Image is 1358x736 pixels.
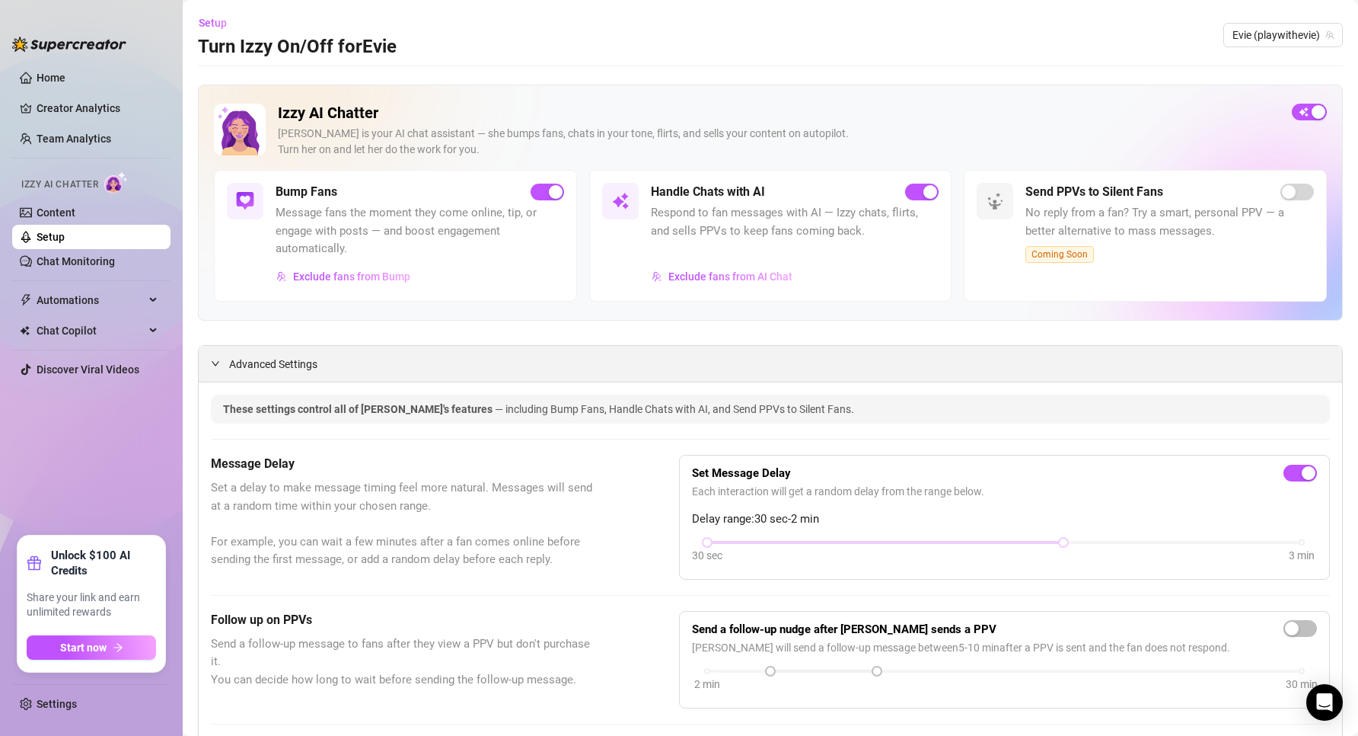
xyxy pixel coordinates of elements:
span: Setup [199,17,227,29]
h5: Follow up on PPVs [211,611,603,629]
h5: Message Delay [211,455,603,473]
h3: Turn Izzy On/Off for Evie [198,35,397,59]
div: expanded [211,355,229,372]
span: Delay range: 30 sec - 2 min [692,510,1318,529]
span: Exclude fans from AI Chat [668,270,792,283]
span: Share your link and earn unlimited rewards [27,590,156,620]
span: These settings control all of [PERSON_NAME]'s features [223,403,495,415]
img: svg%3e [276,271,287,282]
span: Exclude fans from Bump [293,270,410,283]
img: Chat Copilot [20,325,30,336]
img: svg%3e [652,271,662,282]
a: Creator Analytics [37,96,158,120]
h5: Bump Fans [276,183,337,201]
span: Advanced Settings [229,356,317,373]
img: AI Chatter [104,171,128,194]
span: Start now [60,642,107,654]
div: 30 min [1286,676,1318,693]
div: Open Intercom Messenger [1306,684,1343,721]
span: Respond to fan messages with AI — Izzy chats, flirts, and sells PPVs to keep fans coming back. [651,204,939,240]
button: Exclude fans from AI Chat [651,264,793,289]
span: Message fans the moment they come online, tip, or engage with posts — and boost engagement automa... [276,204,564,258]
img: svg%3e [236,192,254,210]
span: No reply from a fan? Try a smart, personal PPV — a better alternative to mass messages. [1025,204,1314,240]
strong: Set Message Delay [692,466,791,480]
a: Setup [37,231,65,243]
button: Start nowarrow-right [27,635,156,660]
a: Content [37,206,75,219]
span: Coming Soon [1025,246,1094,263]
strong: Unlock $100 AI Credits [51,548,156,578]
div: 30 sec [692,547,722,564]
button: Setup [198,11,239,35]
img: Izzy AI Chatter [214,104,266,155]
span: — including Bump Fans, Handle Chats with AI, and Send PPVs to Silent Fans. [495,403,854,415]
span: Evie (playwithevie) [1232,24,1334,46]
span: gift [27,555,42,571]
span: Automations [37,288,145,312]
span: Set a delay to make message timing feel more natural. Messages will send at a random time within ... [211,479,603,569]
img: logo-BBDzfeDw.svg [12,37,126,52]
span: Each interaction will get a random delay from the range below. [692,483,1318,500]
a: Discover Viral Videos [37,363,139,376]
span: expanded [211,359,220,368]
a: Chat Monitoring [37,255,115,267]
img: svg%3e [986,192,1004,210]
div: [PERSON_NAME] is your AI chat assistant — she bumps fans, chats in your tone, flirts, and sells y... [278,126,1280,158]
h5: Handle Chats with AI [651,183,765,201]
img: svg%3e [611,192,630,210]
a: Team Analytics [37,133,111,145]
div: 2 min [694,676,720,693]
span: team [1325,30,1334,40]
strong: Send a follow-up nudge after [PERSON_NAME] sends a PPV [692,622,996,636]
span: thunderbolt [20,294,32,306]
h2: Izzy AI Chatter [278,104,1280,123]
span: Izzy AI Chatter [21,178,98,192]
a: Home [37,72,65,84]
button: Exclude fans from Bump [276,264,411,289]
span: [PERSON_NAME] will send a follow-up message between 5 - 10 min after a PPV is sent and the fan do... [692,639,1318,656]
span: arrow-right [113,642,123,653]
div: 3 min [1289,547,1315,564]
h5: Send PPVs to Silent Fans [1025,183,1163,201]
span: Chat Copilot [37,318,145,343]
span: Send a follow-up message to fans after they view a PPV but don't purchase it. You can decide how ... [211,635,603,690]
a: Settings [37,698,77,710]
